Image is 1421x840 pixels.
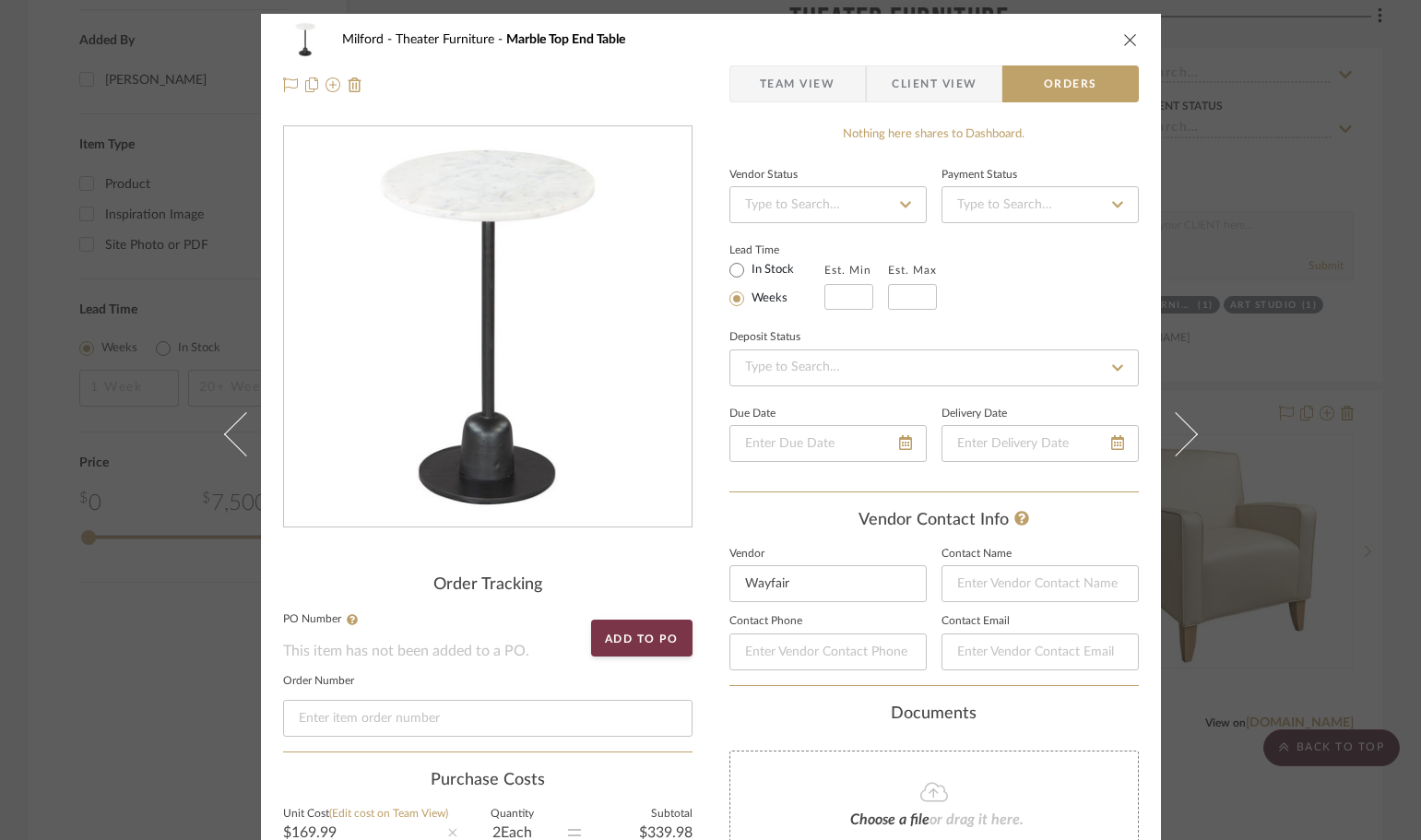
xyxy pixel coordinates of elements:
label: PO Number [283,614,693,625]
div: Documents [729,704,1139,725]
label: Est. Min [824,264,871,277]
div: $169.99 [283,825,448,840]
span: or drag it here. [930,812,1024,827]
span: (Edit cost on Team View) [329,808,448,819]
input: Enter Vendor Contact Phone [729,633,927,670]
input: Enter Vendor [729,565,927,602]
input: Type to Search… [729,349,1139,386]
label: Weeks [748,290,787,307]
div: $339.98 [581,825,693,840]
input: Enter item order number [283,700,693,737]
p: This item has not been added to a PO. [283,640,693,662]
label: Subtotal [581,810,693,819]
div: Order Tracking [283,575,693,596]
img: 7c778e6a-b1c6-4749-bf28-12fdf497e2fa_436x436.jpg [288,127,688,527]
span: Marble Top End Table [506,33,625,46]
div: Payment Status [941,171,1017,180]
div: 0 [284,127,692,527]
span: Client View [892,65,977,102]
img: 7c778e6a-b1c6-4749-bf28-12fdf497e2fa_48x40.jpg [283,21,327,58]
span: Vendor Contact Info [859,512,1009,528]
span: Milford [342,33,396,46]
label: In Stock [748,262,794,278]
label: Lead Time [729,242,824,258]
div: Nothing here shares to Dashboard. [729,125,1139,144]
input: Enter Vendor Contact Name [941,565,1139,602]
input: Type to Search… [941,186,1139,223]
label: Unit Cost [283,810,448,819]
input: Enter Vendor Contact Email [941,633,1139,670]
input: Type to Search… [729,186,927,223]
label: Contact Name [941,550,1139,559]
span: Theater Furniture [396,33,506,46]
span: Choose a file [850,812,930,827]
div: Purchase Costs [283,771,693,791]
label: Due Date [729,409,776,419]
label: Order Number [283,677,693,686]
div: 2 Each [457,825,569,840]
label: Contact Phone [729,617,927,626]
span: Orders [1024,65,1118,102]
span: Team View [760,65,835,102]
label: Est. Max [888,264,937,277]
input: Enter Due Date [729,425,927,462]
button: Add to PO [591,620,693,657]
label: Quantity [457,810,569,819]
label: Vendor [729,550,927,559]
button: close [1122,31,1139,48]
mat-radio-group: Select item type [729,258,824,310]
label: Delivery Date [941,409,1007,419]
div: Vendor Status [729,171,798,180]
div: Deposit Status [729,333,800,342]
label: Contact Email [941,617,1139,626]
input: Enter Delivery Date [941,425,1139,462]
img: Remove from project [348,77,362,92]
